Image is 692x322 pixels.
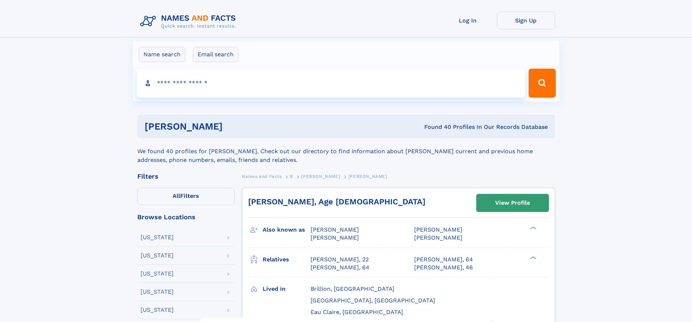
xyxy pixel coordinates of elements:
[137,69,526,98] input: search input
[141,271,174,277] div: [US_STATE]
[137,173,235,180] div: Filters
[497,12,555,29] a: Sign Up
[290,172,293,181] a: B
[528,226,537,231] div: ❯
[311,297,435,304] span: [GEOGRAPHIC_DATA], [GEOGRAPHIC_DATA]
[323,123,548,131] div: Found 40 Profiles In Our Records Database
[311,256,369,264] a: [PERSON_NAME], 22
[173,192,180,199] span: All
[263,253,311,266] h3: Relatives
[311,309,403,315] span: Eau Claire, [GEOGRAPHIC_DATA]
[290,174,293,179] span: B
[145,122,324,131] h1: [PERSON_NAME]
[414,256,473,264] a: [PERSON_NAME], 64
[348,174,387,179] span: [PERSON_NAME]
[477,194,549,212] a: View Profile
[529,69,555,98] button: Search Button
[414,264,473,272] a: [PERSON_NAME], 46
[248,197,425,206] a: [PERSON_NAME], Age [DEMOGRAPHIC_DATA]
[311,285,394,292] span: Brillion, [GEOGRAPHIC_DATA]
[137,12,242,31] img: Logo Names and Facts
[193,47,238,62] label: Email search
[301,174,340,179] span: [PERSON_NAME]
[263,224,311,236] h3: Also known as
[137,188,235,205] label: Filters
[242,172,282,181] a: Names and Facts
[141,289,174,295] div: [US_STATE]
[263,283,311,295] h3: Lived in
[439,12,497,29] a: Log In
[311,264,369,272] a: [PERSON_NAME], 64
[141,307,174,313] div: [US_STATE]
[139,47,185,62] label: Name search
[141,235,174,240] div: [US_STATE]
[141,253,174,258] div: [US_STATE]
[311,226,359,233] span: [PERSON_NAME]
[137,214,235,220] div: Browse Locations
[414,226,462,233] span: [PERSON_NAME]
[301,172,340,181] a: [PERSON_NAME]
[137,138,555,164] div: We found 40 profiles for [PERSON_NAME]. Check out our directory to find information about [PERSON...
[414,234,462,241] span: [PERSON_NAME]
[528,255,537,260] div: ❯
[495,195,530,211] div: View Profile
[311,234,359,241] span: [PERSON_NAME]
